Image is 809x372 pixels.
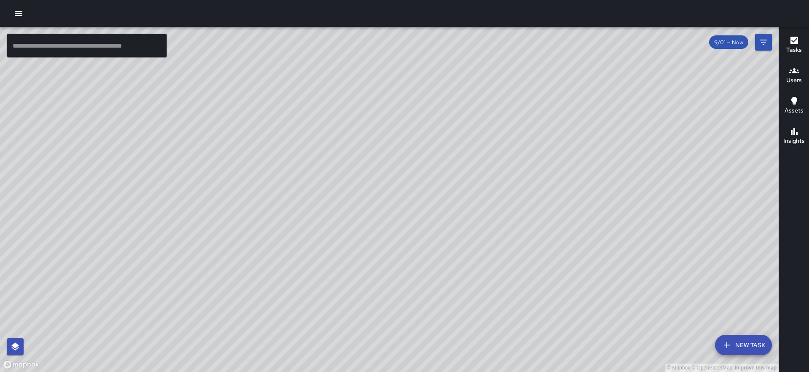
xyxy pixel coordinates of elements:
button: Insights [779,121,809,152]
button: Assets [779,91,809,121]
span: 9/01 — Now [709,39,748,46]
h6: Assets [785,106,804,115]
button: New Task [715,335,772,355]
h6: Users [786,76,802,85]
h6: Insights [783,136,805,146]
h6: Tasks [786,45,802,55]
button: Filters [755,34,772,51]
button: Users [779,61,809,91]
button: Tasks [779,30,809,61]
